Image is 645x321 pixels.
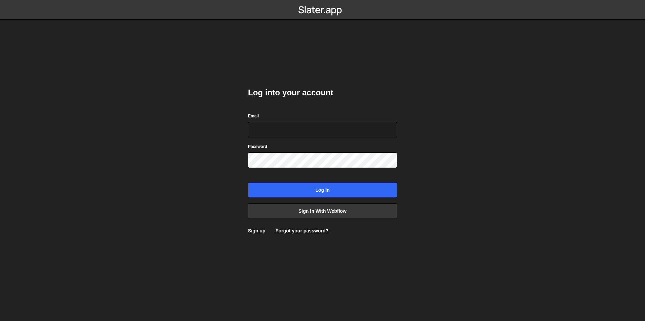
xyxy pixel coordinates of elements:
[248,203,397,219] a: Sign in with Webflow
[248,87,397,98] h2: Log into your account
[248,182,397,198] input: Log in
[248,113,259,119] label: Email
[248,228,265,233] a: Sign up
[275,228,328,233] a: Forgot your password?
[248,143,267,150] label: Password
